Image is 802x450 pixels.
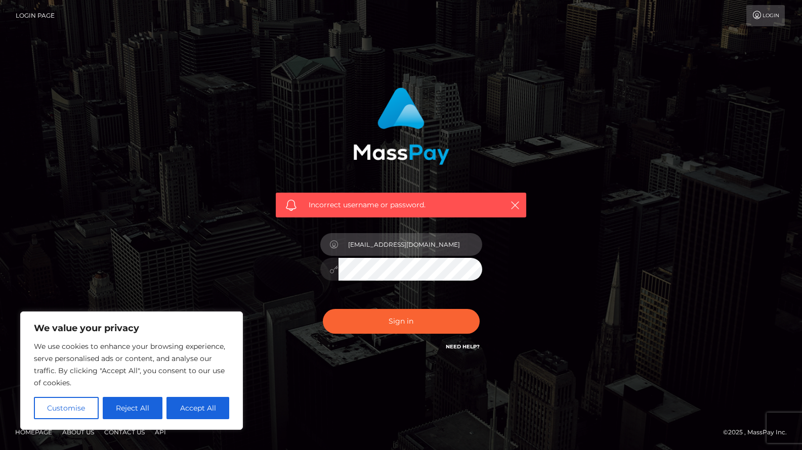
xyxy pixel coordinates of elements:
a: Login [746,5,785,26]
button: Accept All [166,397,229,419]
div: We value your privacy [20,311,243,430]
img: MassPay Login [353,87,449,165]
div: © 2025 , MassPay Inc. [723,427,794,438]
button: Customise [34,397,99,419]
button: Reject All [103,397,163,419]
p: We use cookies to enhance your browsing experience, serve personalised ads or content, and analys... [34,340,229,389]
a: Login Page [16,5,55,26]
input: Username... [339,233,482,256]
a: Contact Us [100,424,149,440]
a: API [151,424,170,440]
a: Need Help? [446,343,480,350]
p: We value your privacy [34,322,229,334]
span: Incorrect username or password. [309,200,493,210]
a: About Us [58,424,98,440]
a: Homepage [11,424,56,440]
button: Sign in [323,309,480,334]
